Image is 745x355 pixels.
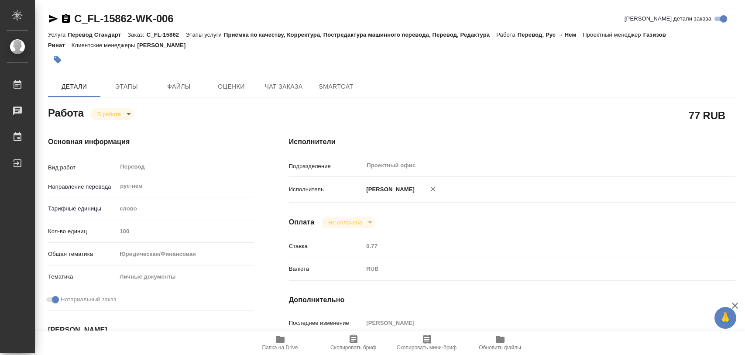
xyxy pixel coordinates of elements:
[289,217,315,227] h4: Оплата
[48,137,254,147] h4: Основная информация
[48,14,58,24] button: Скопировать ссылку для ЯМессенджера
[363,317,698,329] input: Пустое поле
[127,31,146,38] p: Заказ:
[321,217,375,228] div: В работе
[48,227,117,236] p: Кол-во единиц
[74,13,173,24] a: C_FL-15862-WK-006
[363,240,698,252] input: Пустое поле
[210,81,252,92] span: Оценки
[72,42,137,48] p: Клиентские менеджеры
[117,247,254,262] div: Юридическая/Финансовая
[48,183,117,191] p: Направление перевода
[48,163,117,172] p: Вид работ
[61,14,71,24] button: Скопировать ссылку
[244,331,317,355] button: Папка на Drive
[315,81,357,92] span: SmartCat
[463,331,537,355] button: Обновить файлы
[326,219,364,226] button: Не оплачена
[185,31,224,38] p: Этапы услуги
[262,345,298,351] span: Папка на Drive
[48,272,117,281] p: Тематика
[53,81,95,92] span: Детали
[423,179,443,199] button: Удалить исполнителя
[48,31,68,38] p: Услуга
[289,185,364,194] p: Исполнитель
[689,108,725,123] h2: 77 RUB
[289,319,364,327] p: Последнее изменение
[147,31,185,38] p: C_FL-15862
[718,309,733,327] span: 🙏
[583,31,643,38] p: Проектный менеджер
[289,162,364,171] p: Подразделение
[289,295,735,305] h4: Дополнительно
[496,31,518,38] p: Работа
[625,14,711,23] span: [PERSON_NAME] детали заказа
[61,295,116,304] span: Нотариальный заказ
[289,242,364,251] p: Ставка
[117,201,254,216] div: слово
[330,345,376,351] span: Скопировать бриф
[397,345,457,351] span: Скопировать мини-бриф
[48,50,67,69] button: Добавить тэг
[48,250,117,258] p: Общая тематика
[48,104,84,120] h2: Работа
[106,81,148,92] span: Этапы
[48,325,254,335] h4: [PERSON_NAME]
[263,81,305,92] span: Чат заказа
[518,31,583,38] p: Перевод, Рус → Нем
[137,42,192,48] p: [PERSON_NAME]
[390,331,463,355] button: Скопировать мини-бриф
[90,108,134,120] div: В работе
[224,31,496,38] p: Приёмка по качеству, Корректура, Постредактура машинного перевода, Перевод, Редактура
[158,81,200,92] span: Файлы
[363,262,698,276] div: RUB
[289,137,735,147] h4: Исполнители
[714,307,736,329] button: 🙏
[317,331,390,355] button: Скопировать бриф
[95,110,124,118] button: В работе
[117,269,254,284] div: Личные документы
[363,185,415,194] p: [PERSON_NAME]
[117,225,254,238] input: Пустое поле
[289,265,364,273] p: Валюта
[479,345,521,351] span: Обновить файлы
[68,31,127,38] p: Перевод Стандарт
[48,204,117,213] p: Тарифные единицы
